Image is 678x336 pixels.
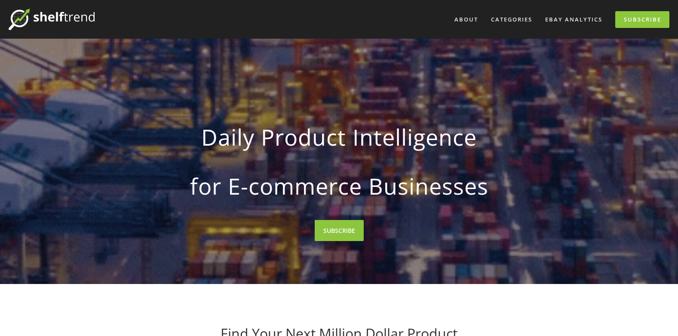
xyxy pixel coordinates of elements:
a: eBay Analytics [540,12,608,27]
a: Subscribe [615,11,669,28]
div: Categories [485,12,538,27]
a: About [449,12,484,27]
strong: for E-commerce Businesses [147,166,531,206]
a: SUBSCRIBE [315,220,364,241]
img: ShelfTrend [9,9,95,30]
strong: Daily Product Intelligence [147,117,531,157]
